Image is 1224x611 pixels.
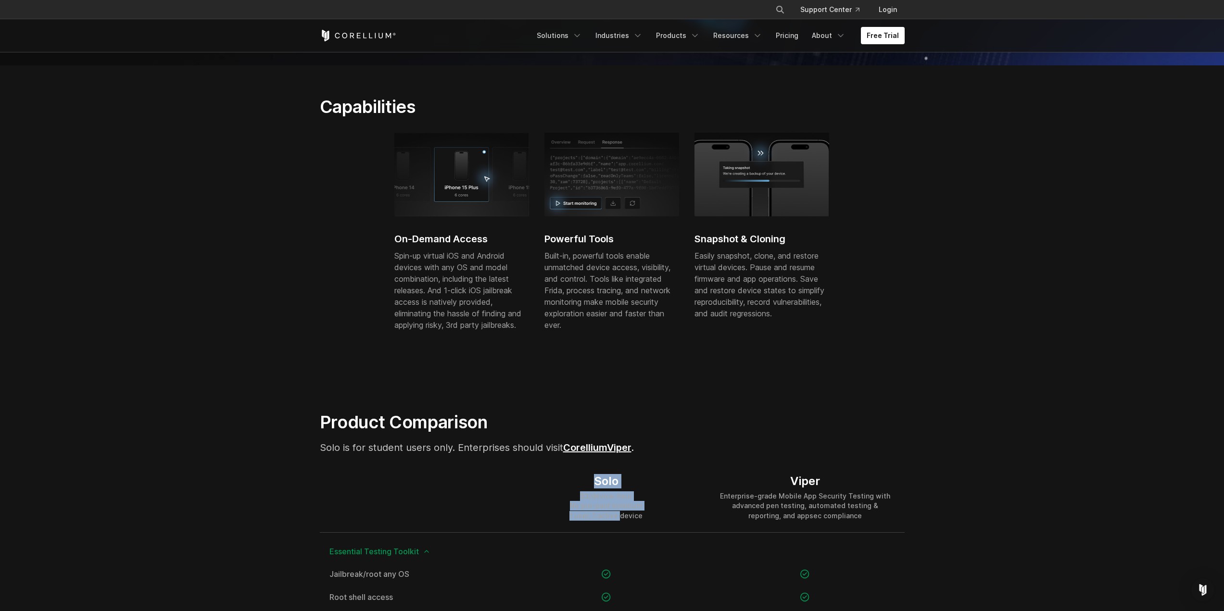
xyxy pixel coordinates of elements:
[394,232,529,246] h2: On-Demand Access
[764,1,905,18] div: Navigation Menu
[531,27,905,44] div: Navigation Menu
[394,133,529,216] img: iPhone 17 Plus; 6 cores
[394,250,529,331] p: Spin-up virtual iOS and Android devices with any OS and model combination, including the latest r...
[329,548,895,555] span: Essential Testing Toolkit
[320,30,396,41] a: Corellium Home
[320,411,488,433] span: Product Comparison
[715,491,895,520] div: Enterprise-grade Mobile App Security Testing with advanced pen testing, automated testing & repor...
[707,27,768,44] a: Resources
[569,491,643,520] div: $3/device-hour No pre-paid minimum 1 user, 1 active device
[1191,578,1214,601] div: Open Intercom Messenger
[590,27,648,44] a: Industries
[320,96,703,117] h2: Capabilities
[607,442,631,453] a: Viper
[329,570,497,578] a: Jailbreak/root any OS
[563,442,607,453] a: Corellium
[544,250,679,331] p: Built-in, powerful tools enable unmatched device access, visibility, and control. Tools like inte...
[861,27,905,44] a: Free Trial
[544,133,679,216] img: Powerful Tools enabling unmatched device access, visibility, and control
[694,250,829,319] p: Easily snapshot, clone, and restore virtual devices. Pause and resume firmware and app operations...
[806,27,851,44] a: About
[320,442,607,453] span: Solo is for student users only. Enterprises should visit
[569,474,643,488] div: Solo
[650,27,706,44] a: Products
[715,474,895,488] div: Viper
[771,1,789,18] button: Search
[694,133,829,216] img: Process of taking snapshot and creating a backup of the iPhone virtual device.
[531,27,588,44] a: Solutions
[607,442,634,453] span: .
[871,1,905,18] a: Login
[329,593,497,601] a: Root shell access
[544,232,679,246] h2: Powerful Tools
[770,27,804,44] a: Pricing
[793,1,867,18] a: Support Center
[694,232,829,246] h2: Snapshot & Cloning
